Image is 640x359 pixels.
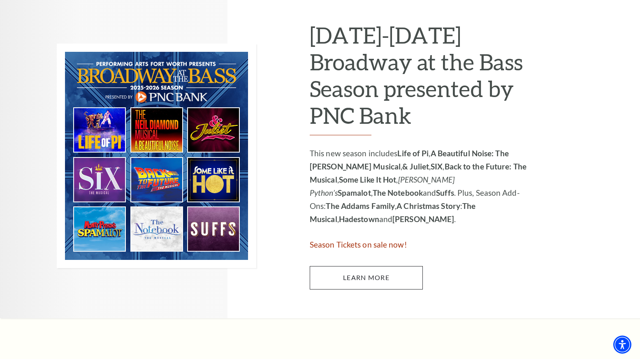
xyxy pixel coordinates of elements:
[310,147,530,226] p: This new season includes , , , , , , , and . Plus, Season Add-Ons: , : , and .
[310,266,423,289] a: Learn More 2025-2026 Broadway at the Bass Season presented by PNC Bank
[397,148,429,158] strong: Life of Pi
[339,214,379,224] strong: Hadestown
[613,336,631,354] div: Accessibility Menu
[310,22,530,135] h2: [DATE]-[DATE] Broadway at the Bass Season presented by PNC Bank
[339,175,397,184] strong: Some Like It Hot
[436,188,454,197] strong: Suffs
[397,201,460,211] strong: A Christmas Story
[310,175,454,197] em: [PERSON_NAME] Python’s
[431,162,443,171] strong: SIX
[338,188,371,197] strong: Spamalot
[373,188,423,197] strong: The Notebook
[57,44,256,268] img: 2025-2026 Broadway at the Bass Season presented by PNC Bank
[310,240,407,249] span: Season Tickets on sale now!
[402,162,429,171] strong: & Juliet
[326,201,395,211] strong: The Addams Family
[392,214,454,224] strong: [PERSON_NAME]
